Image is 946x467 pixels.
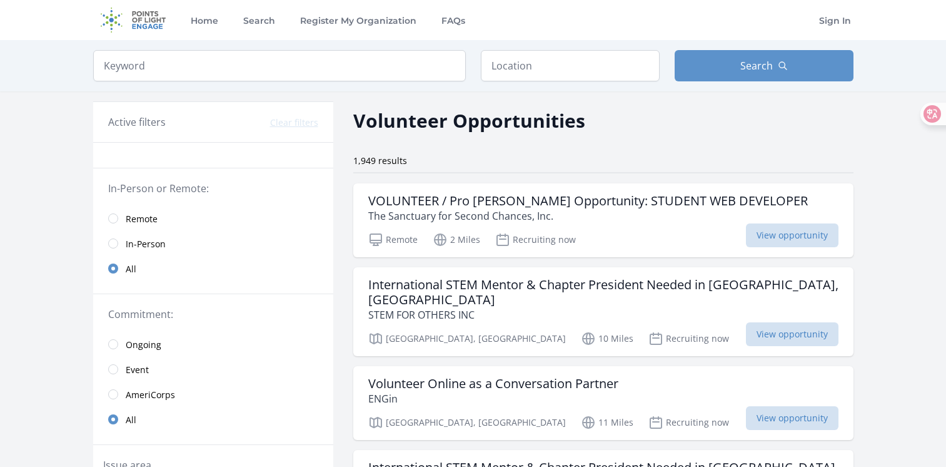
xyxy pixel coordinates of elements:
p: [GEOGRAPHIC_DATA], [GEOGRAPHIC_DATA] [368,415,566,430]
button: Clear filters [270,116,318,129]
span: Event [126,364,149,376]
a: Event [93,357,333,382]
span: In-Person [126,238,166,250]
h2: Volunteer Opportunities [353,106,585,135]
span: Remote [126,213,158,225]
span: Ongoing [126,339,161,351]
span: View opportunity [746,223,838,247]
legend: In-Person or Remote: [108,181,318,196]
h3: Active filters [108,115,166,130]
button: Search [675,50,853,81]
p: Recruiting now [648,331,729,346]
p: Recruiting now [648,415,729,430]
a: All [93,256,333,281]
h3: Volunteer Online as a Conversation Partner [368,376,618,391]
p: Remote [368,232,418,247]
p: 2 Miles [433,232,480,247]
span: View opportunity [746,322,838,346]
a: All [93,407,333,432]
legend: Commitment: [108,307,318,322]
a: AmeriCorps [93,382,333,407]
a: VOLUNTEER / Pro [PERSON_NAME] Opportunity: STUDENT WEB DEVELOPER The Sanctuary for Second Chances... [353,183,853,257]
a: Volunteer Online as a Conversation Partner ENGin [GEOGRAPHIC_DATA], [GEOGRAPHIC_DATA] 11 Miles Re... [353,366,853,440]
span: View opportunity [746,406,838,430]
span: All [126,414,136,426]
p: The Sanctuary for Second Chances, Inc. [368,208,808,223]
p: [GEOGRAPHIC_DATA], [GEOGRAPHIC_DATA] [368,331,566,346]
a: International STEM Mentor & Chapter President Needed in [GEOGRAPHIC_DATA], [GEOGRAPHIC_DATA] STEM... [353,267,853,356]
p: ENGin [368,391,618,406]
p: 10 Miles [581,331,633,346]
span: AmeriCorps [126,389,175,401]
h3: VOLUNTEER / Pro [PERSON_NAME] Opportunity: STUDENT WEB DEVELOPER [368,193,808,208]
input: Location [481,50,660,81]
span: 1,949 results [353,155,407,167]
span: Search [740,58,773,73]
p: Recruiting now [495,232,576,247]
span: All [126,263,136,275]
input: Keyword [93,50,466,81]
p: 11 Miles [581,415,633,430]
a: Remote [93,206,333,231]
a: Ongoing [93,332,333,357]
p: STEM FOR OTHERS INC [368,307,838,322]
h3: International STEM Mentor & Chapter President Needed in [GEOGRAPHIC_DATA], [GEOGRAPHIC_DATA] [368,277,838,307]
a: In-Person [93,231,333,256]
